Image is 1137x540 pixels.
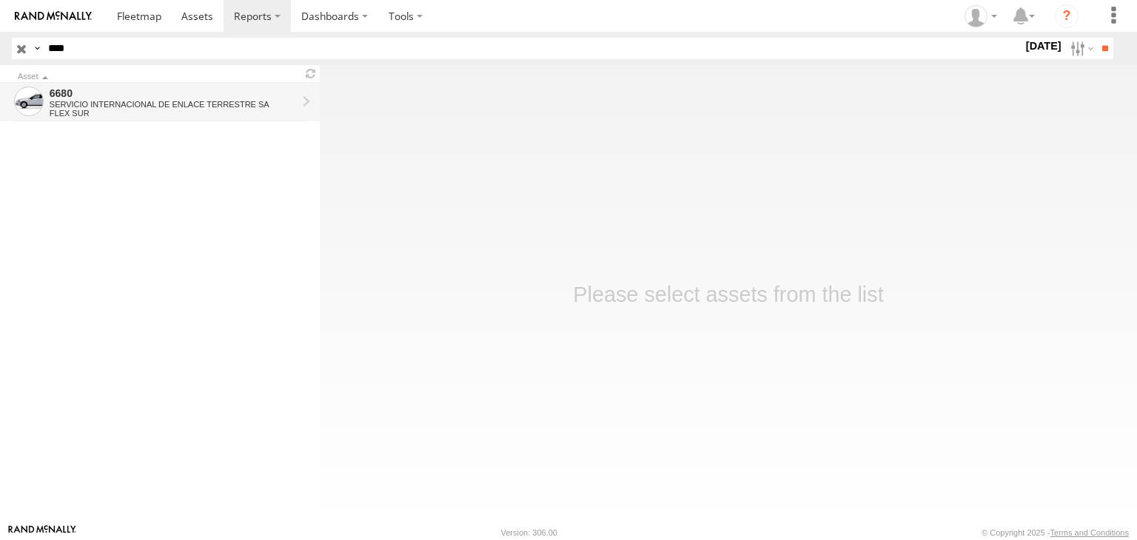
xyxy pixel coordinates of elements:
label: [DATE] [1023,38,1064,54]
div: Click to Sort [18,73,296,81]
img: rand-logo.svg [15,11,92,21]
div: 6680 - View Asset History [50,87,297,100]
div: Version: 306.00 [501,528,557,537]
div: Irving Rodriguez [959,5,1002,27]
div: FLEX SUR [50,109,297,118]
label: Search Query [31,38,43,59]
a: Terms and Conditions [1050,528,1129,537]
label: Search Filter Options [1064,38,1096,59]
i: ? [1055,4,1079,28]
a: Visit our Website [8,525,76,540]
span: Refresh [302,67,320,81]
div: SERVICIO INTERNACIONAL DE ENLACE TERRESTRE SA [50,100,297,109]
div: © Copyright 2025 - [982,528,1129,537]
